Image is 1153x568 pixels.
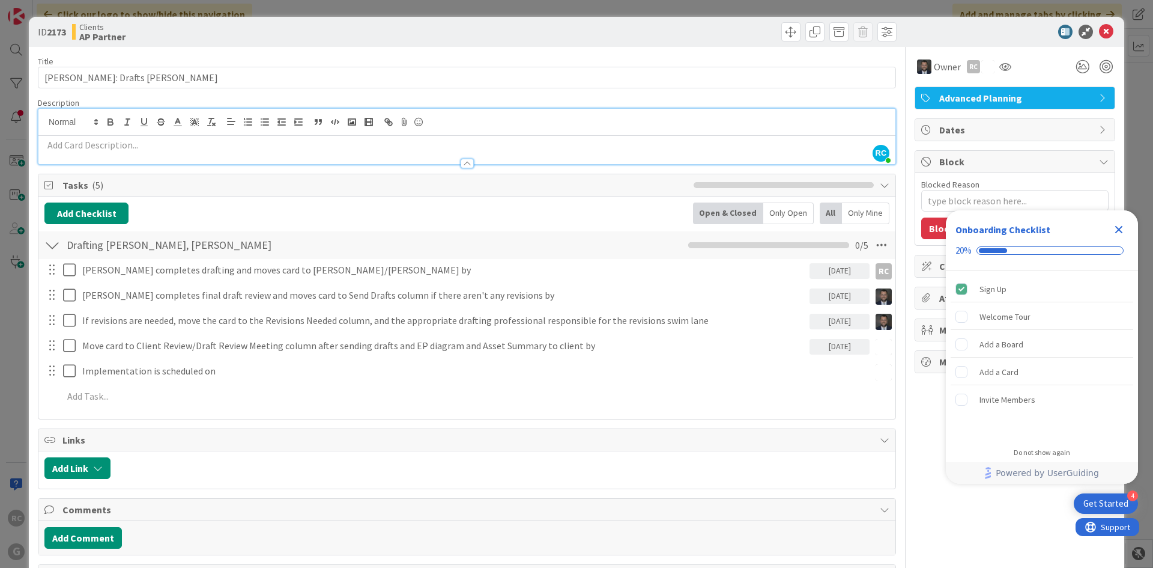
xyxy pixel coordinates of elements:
span: Attachments [939,291,1093,305]
button: Add Comment [44,527,122,549]
p: If revisions are needed, move the card to the Revisions Needed column, and the appropriate drafti... [82,314,805,328]
span: Tasks [62,178,688,192]
b: 2173 [47,26,66,38]
div: Sign Up is complete. [951,276,1133,302]
div: [DATE] [810,314,870,329]
p: [PERSON_NAME] completes final draft review and moves card to Send Drafts column if there aren't a... [82,289,805,302]
div: Invite Members is incomplete. [951,386,1133,413]
button: Add Checklist [44,203,129,224]
label: Blocked Reason [921,179,979,190]
span: Custom Fields [939,259,1093,273]
span: Clients [79,22,126,32]
input: Add Checklist... [62,234,333,256]
span: Powered by UserGuiding [996,466,1099,480]
div: Open Get Started checklist, remaining modules: 4 [1074,493,1138,514]
span: ( 5 ) [92,179,103,191]
img: MW [981,60,994,73]
div: 4 [1127,490,1138,501]
b: AP Partner [79,32,126,41]
div: Checklist progress: 20% [955,245,1128,256]
div: [DATE] [810,289,870,304]
span: 0 / 5 [855,238,868,252]
div: Add a Card [979,365,1018,379]
img: MW [876,339,892,355]
div: Sign Up [979,282,1006,296]
span: Mirrors [939,323,1093,337]
span: Owner [934,60,961,74]
div: [DATE] [810,339,870,355]
div: [DATE] [810,263,870,279]
p: Implementation is scheduled on [82,364,865,378]
span: RC [873,145,889,162]
div: Checklist items [946,271,1138,440]
a: Powered by UserGuiding [952,462,1132,484]
div: Only Mine [842,203,889,224]
div: Add a Board is incomplete. [951,331,1133,358]
div: Close Checklist [1109,220,1128,239]
div: Only Open [763,203,814,224]
div: Onboarding Checklist [955,222,1050,237]
button: Block [921,218,962,239]
img: MW [876,364,892,380]
div: 20% [955,245,972,256]
span: ID [38,25,66,39]
p: [PERSON_NAME] completes drafting and moves card to [PERSON_NAME]/[PERSON_NAME] by [82,263,805,277]
div: Add a Card is incomplete. [951,359,1133,385]
img: JW [876,314,892,330]
span: Metrics [939,355,1093,369]
p: Move card to Client Review/Draft Review Meeting column after sending drafts and EP diagram and As... [82,339,805,353]
div: Welcome Tour is incomplete. [951,304,1133,330]
span: Comments [62,502,874,517]
span: Description [38,97,79,108]
div: Welcome Tour [979,310,1030,324]
input: type card name here... [38,67,896,88]
span: Support [25,2,55,16]
div: Get Started [1083,498,1128,510]
div: All [820,203,842,224]
span: Links [62,433,874,447]
button: Add Link [44,457,110,479]
div: Invite Members [979,392,1035,407]
label: Title [38,56,53,67]
span: Block [939,154,1093,169]
div: Add a Board [979,337,1023,352]
div: RC [967,60,980,73]
span: Dates [939,123,1093,137]
div: Checklist Container [946,210,1138,484]
img: JW [876,289,892,305]
div: Do not show again [1014,448,1070,457]
div: Open & Closed [693,203,763,224]
span: Advanced Planning [939,91,1093,105]
div: Footer [946,462,1138,484]
img: JW [917,60,931,74]
div: RC [876,263,892,279]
